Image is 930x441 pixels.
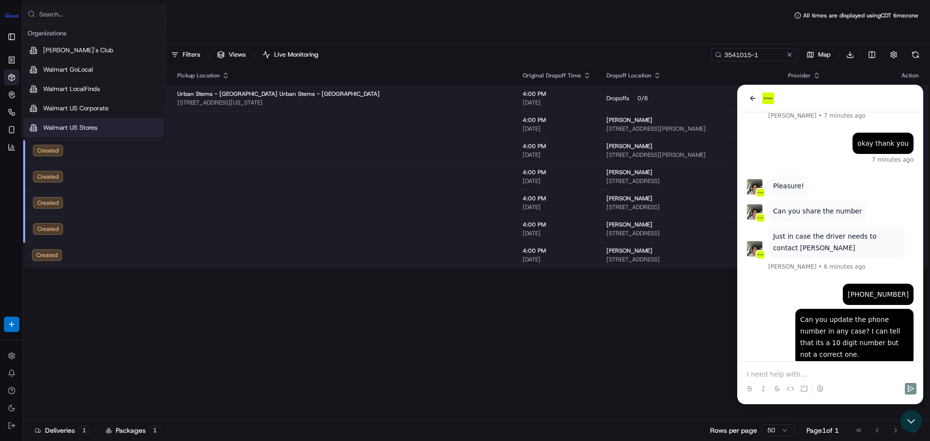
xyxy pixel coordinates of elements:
span: Map [818,50,831,59]
span: [STREET_ADDRESS][US_STATE] [177,99,507,106]
div: Page 1 of 1 [806,426,839,435]
div: Organizations [24,26,164,41]
span: 4:00 PM [523,221,591,228]
input: Type to search [711,48,798,61]
div: 0 / 6 [633,94,652,103]
span: Dropoffs [606,94,629,102]
span: [PERSON_NAME] [606,195,652,202]
span: [PERSON_NAME] [606,247,652,255]
iframe: Open customer support [899,409,925,435]
span: [STREET_ADDRESS][PERSON_NAME] [606,151,773,159]
span: Provider [788,72,811,79]
span: [DATE] [523,203,591,211]
span: [DATE] [523,99,591,106]
span: [DATE] [523,256,591,263]
span: [DATE] [523,229,591,237]
div: Action [900,72,920,79]
span: [DATE] [523,177,591,185]
span: 4:00 PM [523,116,591,124]
span: Views [229,50,246,59]
span: Live Monitoring [274,50,318,59]
span: 4:00 PM [523,142,591,150]
span: Walmart GoLocal [43,65,93,74]
span: [PERSON_NAME] [606,221,652,228]
span: Walmart LocalFinds [43,85,100,93]
span: [PERSON_NAME]'s Club [43,46,113,55]
span: Walmart US Corporate [43,104,108,113]
button: Walmart GoLocal [4,4,19,27]
span: [PERSON_NAME] [606,142,652,150]
span: [DATE] [523,151,591,159]
iframe: Customer support window [737,85,923,404]
input: Search... [39,4,160,24]
span: Pickup Location [177,72,220,79]
button: Filters [167,48,204,61]
span: Walmart US Stores [43,123,97,132]
span: [DATE] [523,125,591,133]
p: Rows per page [710,426,757,435]
button: Live Monitoring [258,48,323,61]
button: Views [213,48,250,61]
span: [STREET_ADDRESS] [606,229,773,237]
div: 1 [79,426,90,435]
span: 4:00 PM [523,247,591,255]
span: 4:00 PM [523,90,591,98]
button: Refresh [909,48,922,61]
span: Dropoff Location [606,72,651,79]
span: [STREET_ADDRESS] [606,203,773,211]
div: Suggestions [22,24,166,140]
span: Urban Stems - [GEOGRAPHIC_DATA] Urban Stems - [GEOGRAPHIC_DATA] [177,90,380,98]
button: Map [802,48,835,61]
img: Walmart GoLocal [4,8,19,23]
span: 4:00 PM [523,168,591,176]
span: All times are displayed using CDT timezone [803,12,918,19]
span: Original Dropoff Time [523,72,581,79]
span: [PERSON_NAME] [606,168,652,176]
div: Deliveries [35,426,90,435]
span: Filters [183,50,200,59]
div: 1 [150,426,160,435]
span: 4:00 PM [523,195,591,202]
span: [STREET_ADDRESS] [606,177,773,185]
div: Packages [106,426,160,435]
span: [STREET_ADDRESS] [606,256,773,263]
span: [PERSON_NAME] [606,116,652,124]
span: [STREET_ADDRESS][PERSON_NAME] [606,125,773,133]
